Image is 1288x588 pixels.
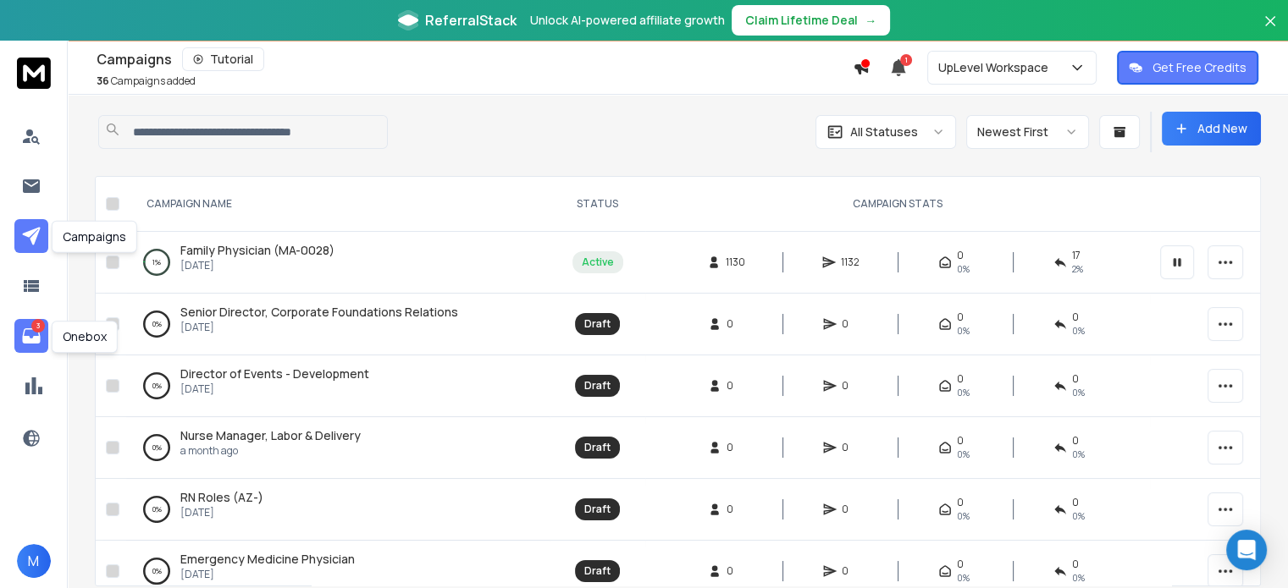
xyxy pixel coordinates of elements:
button: Get Free Credits [1117,51,1258,85]
p: [DATE] [180,321,458,334]
td: 0%Nurse Manager, Labor & Deliverya month ago [126,417,550,479]
div: Active [582,256,614,269]
span: 0 [842,503,859,516]
span: 0 [957,310,964,324]
span: 0 [842,317,859,331]
p: [DATE] [180,382,369,396]
span: Emergency Medicine Physician [180,551,355,567]
span: → [865,12,876,29]
button: Newest First [966,115,1089,149]
button: M [17,544,51,578]
span: 1132 [841,256,860,269]
span: 0 [957,372,964,386]
span: 0% [1072,571,1085,585]
span: 0% [1072,448,1085,461]
p: 0 % [152,501,162,518]
button: Claim Lifetime Deal→ [732,5,890,36]
th: CAMPAIGN STATS [645,177,1150,232]
div: Draft [584,441,611,454]
div: Campaigns [52,221,137,253]
span: Senior Director, Corporate Foundations Relations [180,304,458,320]
div: Draft [584,564,611,578]
td: 1%Family Physician (MA-0028)[DATE] [126,232,550,294]
span: 0 [957,434,964,448]
span: 0% [957,448,970,461]
a: Nurse Manager, Labor & Delivery [180,427,361,444]
span: 0 [727,564,744,578]
span: Family Physician (MA-0028) [180,242,334,258]
p: [DATE] [180,506,263,519]
span: 0 [727,441,744,454]
p: 0 % [152,377,162,394]
span: 0 [957,558,964,571]
a: RN Roles (AZ-) [180,489,263,506]
th: CAMPAIGN NAME [126,177,550,232]
p: Campaigns added [97,74,196,88]
span: 0% [957,262,970,276]
p: Get Free Credits [1153,59,1247,76]
span: 1130 [726,256,745,269]
span: 0 [1072,558,1079,571]
span: 0% [1072,324,1085,338]
p: [DATE] [180,568,355,581]
span: 0 [727,379,744,393]
span: 0 [1072,434,1079,448]
span: 0 [842,379,859,393]
p: a month ago [180,444,361,458]
span: 0 [1072,310,1079,324]
span: ReferralStack [425,10,517,30]
p: 0 % [152,439,162,456]
a: 3 [14,319,48,353]
span: 0 [957,496,964,509]
a: Senior Director, Corporate Foundations Relations [180,304,458,321]
button: Close banner [1259,10,1281,51]
a: Director of Events - Development [180,365,369,382]
button: Add New [1162,112,1261,146]
span: 17 [1072,249,1081,262]
p: 1 % [152,254,161,271]
span: 0% [1072,386,1085,399]
span: 0 [957,249,964,262]
div: Onebox [52,321,118,353]
a: Emergency Medicine Physician [180,551,355,568]
div: Draft [584,379,611,393]
p: 0 % [152,563,162,580]
span: 0 [842,564,859,578]
div: Draft [584,503,611,516]
span: 0% [957,324,970,338]
span: 1 [900,54,912,66]
span: 0 [727,317,744,331]
button: Tutorial [182,47,264,71]
p: UpLevel Workspace [938,59,1055,76]
span: 36 [97,74,109,88]
span: 0 [1072,496,1079,509]
p: 3 [31,319,45,332]
span: RN Roles (AZ-) [180,489,263,505]
th: STATUS [550,177,645,232]
span: 0% [957,386,970,399]
span: 0 [1072,372,1079,386]
p: [DATE] [180,259,334,272]
span: 0 [727,503,744,516]
div: Draft [584,317,611,331]
p: All Statuses [850,124,918,140]
span: 0% [957,571,970,585]
td: 0%Director of Events - Development[DATE] [126,355,550,417]
div: Open Intercom Messenger [1226,530,1267,570]
span: 0% [1072,509,1085,523]
div: Campaigns [97,47,853,71]
td: 0%Senior Director, Corporate Foundations Relations[DATE] [126,294,550,355]
span: Director of Events - Development [180,365,369,382]
span: 0 [842,441,859,454]
p: Unlock AI-powered affiliate growth [530,12,725,29]
span: 2 % [1072,262,1083,276]
a: Family Physician (MA-0028) [180,242,334,259]
td: 0%RN Roles (AZ-)[DATE] [126,479,550,541]
p: 0 % [152,316,162,332]
span: 0% [957,509,970,523]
